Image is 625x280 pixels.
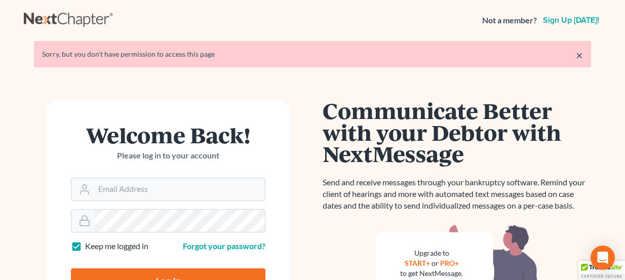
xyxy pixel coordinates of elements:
[400,268,463,278] div: to get NextMessage.
[482,15,537,26] strong: Not a member?
[323,177,591,212] p: Send and receive messages through your bankruptcy software. Remind your client of hearings and mo...
[405,259,430,267] a: START+
[400,248,463,258] div: Upgrade to
[541,16,601,24] a: Sign up [DATE]!
[323,100,591,165] h1: Communicate Better with your Debtor with NextMessage
[85,241,148,252] label: Keep me logged in
[71,150,265,162] p: Please log in to your account
[94,178,265,201] input: Email Address
[578,261,625,280] div: TrustedSite Certified
[591,246,615,270] div: Open Intercom Messenger
[183,241,265,251] a: Forgot your password?
[71,124,265,146] h1: Welcome Back!
[42,49,583,59] div: Sorry, but you don't have permission to access this page
[432,259,439,267] span: or
[440,259,459,267] a: PRO+
[576,49,583,61] a: ×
